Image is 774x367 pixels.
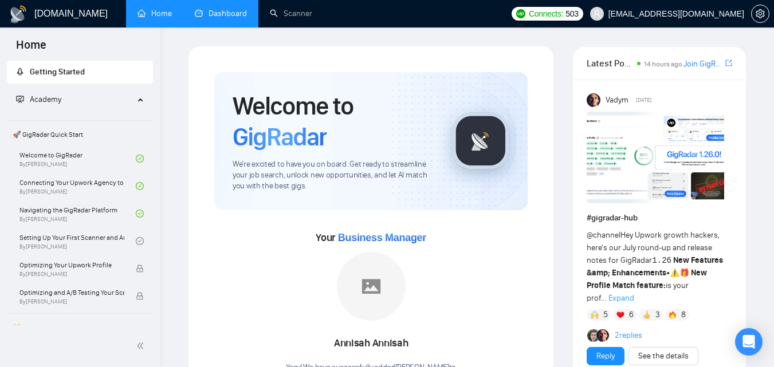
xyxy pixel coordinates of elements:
[516,9,525,18] img: upwork-logo.png
[669,311,677,319] img: 🔥
[681,309,686,321] span: 8
[608,293,634,303] span: Expand
[19,228,136,254] a: Setting Up Your First Scanner and Auto-BidderBy[PERSON_NAME]
[643,311,651,319] img: 👍
[628,347,698,365] button: See the details
[19,271,124,278] span: By [PERSON_NAME]
[233,159,434,192] span: We're excited to have you on board. Get ready to streamline your job search, unlock new opportuni...
[233,90,434,152] h1: Welcome to
[19,146,136,171] a: Welcome to GigRadarBy[PERSON_NAME]
[270,9,312,18] a: searchScanner
[616,311,624,319] img: ❤️
[752,9,769,18] span: setting
[652,256,671,265] code: 1.26
[136,182,144,190] span: check-circle
[593,10,601,18] span: user
[136,237,144,245] span: check-circle
[629,309,634,321] span: 6
[587,230,620,240] span: @channel
[16,68,24,76] span: rocket
[19,259,124,271] span: Optimizing Your Upwork Profile
[636,95,651,105] span: [DATE]
[136,292,144,300] span: lock
[137,9,172,18] a: homeHome
[136,340,148,352] span: double-left
[286,334,456,353] div: Annisah Annisah
[587,112,724,203] img: F09AC4U7ATU-image.png
[316,231,426,244] span: Your
[735,328,763,356] div: Open Intercom Messenger
[19,298,124,305] span: By [PERSON_NAME]
[19,173,136,199] a: Connecting Your Upwork Agency to GigRadarBy[PERSON_NAME]
[16,94,61,104] span: Academy
[19,287,124,298] span: Optimizing and A/B Testing Your Scanner for Better Results
[233,121,327,152] span: GigRadar
[638,350,689,362] a: See the details
[529,7,563,20] span: Connects:
[725,58,732,69] a: export
[683,58,723,70] a: Join GigRadar Slack Community
[644,60,682,68] span: 14 hours ago
[679,268,689,278] span: 🎁
[670,268,679,278] span: ⚠️
[655,309,660,321] span: 3
[725,58,732,68] span: export
[338,232,426,243] span: Business Manager
[30,67,85,77] span: Getting Started
[587,212,732,224] h1: # gigradar-hub
[587,329,600,342] img: Alex B
[587,93,600,107] img: Vadym
[8,316,152,339] span: 👑 Agency Success with GigRadar
[603,309,608,321] span: 5
[7,61,153,84] li: Getting Started
[452,112,509,169] img: gigradar-logo.png
[9,5,27,23] img: logo
[587,56,634,70] span: Latest Posts from the GigRadar Community
[19,201,136,226] a: Navigating the GigRadar PlatformBy[PERSON_NAME]
[751,5,769,23] button: setting
[136,155,144,163] span: check-circle
[7,37,56,61] span: Home
[136,265,144,273] span: lock
[16,95,24,103] span: fund-projection-screen
[565,7,578,20] span: 503
[751,9,769,18] a: setting
[615,330,642,341] a: 2replies
[136,210,144,218] span: check-circle
[337,252,406,321] img: placeholder.png
[596,350,615,362] a: Reply
[8,123,152,146] span: 🚀 GigRadar Quick Start
[195,9,247,18] a: dashboardDashboard
[606,94,628,106] span: Vadym
[591,311,599,319] img: 🙌
[587,230,723,303] span: Hey Upwork growth hackers, here's our July round-up and release notes for GigRadar • is your prof...
[587,347,624,365] button: Reply
[30,94,61,104] span: Academy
